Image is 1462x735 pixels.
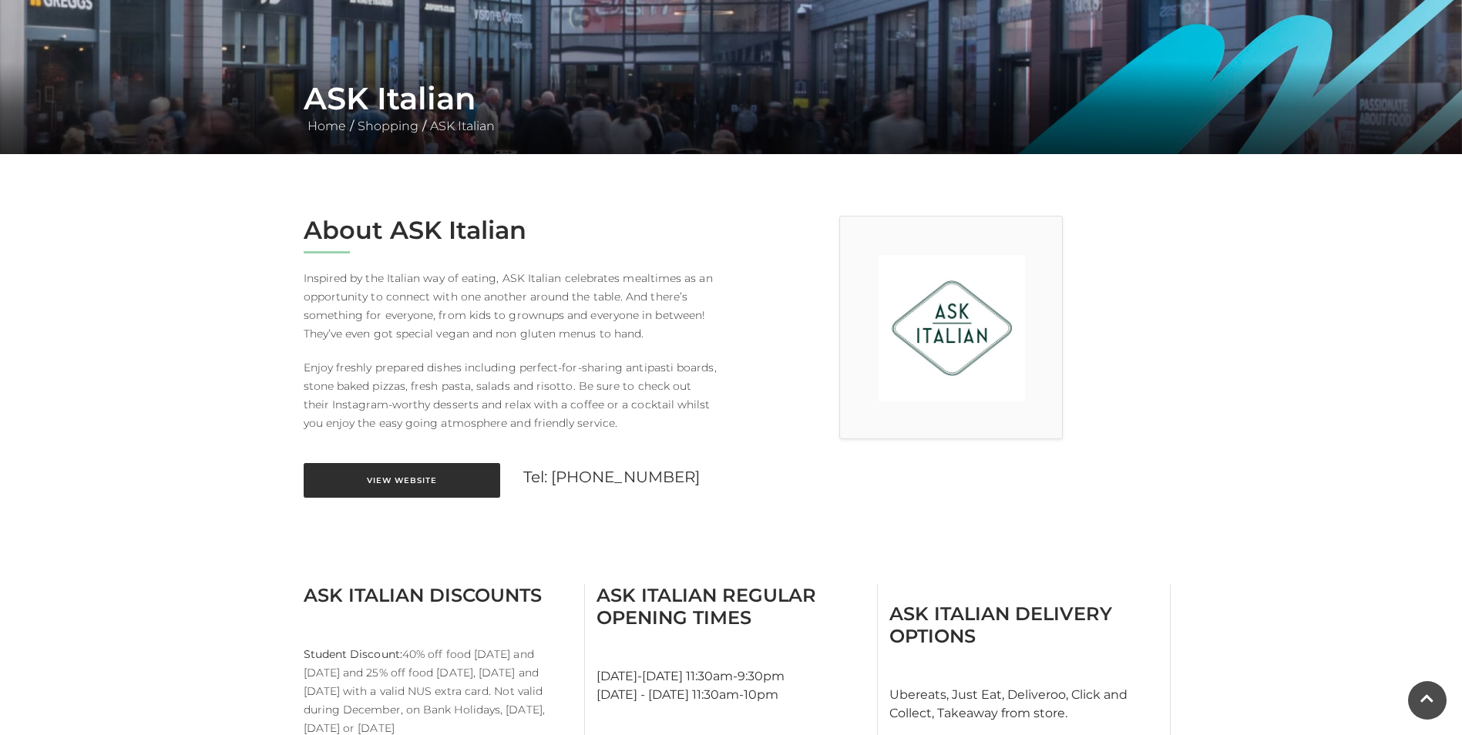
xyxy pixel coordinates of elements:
a: ASK Italian [426,119,499,133]
h3: ASK Italian Discounts [304,584,573,606]
a: Shopping [354,119,422,133]
h2: About ASK Italian [304,216,720,245]
h3: ASK Italian Delivery Options [889,602,1158,647]
h3: ASK Italian Regular Opening Times [597,584,865,629]
a: Home [304,119,350,133]
p: Enjoy freshly prepared dishes including perfect-for-sharing antipasti boards, stone baked pizzas,... [304,358,720,432]
a: View Website [304,463,500,498]
div: / / [292,80,1171,136]
a: Tel: [PHONE_NUMBER] [523,468,701,486]
strong: Student Discount: [304,647,402,661]
p: Inspired by the Italian way of eating, ASK Italian celebrates mealtimes as an opportunity to conn... [304,269,720,343]
h1: ASK Italian [304,80,1159,117]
